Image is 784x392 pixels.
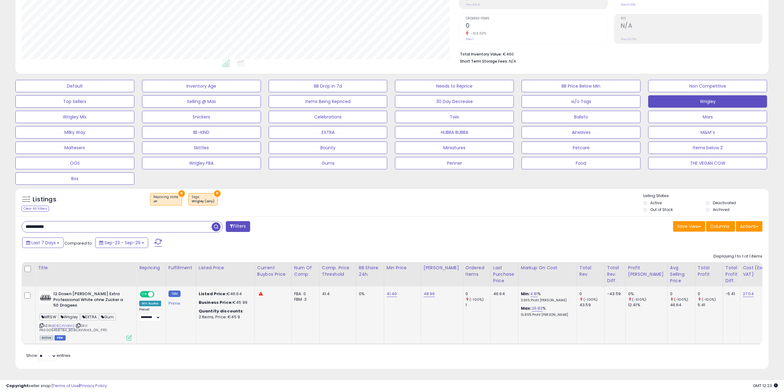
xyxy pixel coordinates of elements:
button: Inventory Age [142,80,261,92]
a: B08CXVVKH3 [52,323,75,328]
div: 0% [359,291,379,297]
small: Prev: 20.01% [621,37,636,41]
small: (-100%) [702,297,716,302]
span: Last 7 Days [31,240,56,246]
div: : [199,308,250,314]
div: Title [38,265,134,271]
label: Archived [713,207,729,212]
button: × [214,190,221,197]
button: Selling @ Max [142,95,261,108]
span: | SKU: PR0005468784_B08CXVVKH3_0N_FPD [39,323,107,332]
span: Repricing state : [153,195,179,204]
div: Clear All Filters [22,206,49,212]
button: Skittles [142,142,261,154]
button: Bounty [269,142,388,154]
button: Miniatures [395,142,514,154]
button: Needs to Reprice [395,80,514,92]
p: 3.36% Profit [PERSON_NAME] [521,298,572,303]
span: EXTRA [80,313,99,320]
button: THE VEGAN COW [648,157,767,169]
div: Listed Price [199,265,252,271]
button: Items below 2 [648,142,767,154]
div: on [153,199,179,204]
a: Privacy Policy [80,383,107,389]
span: ROI [621,17,762,20]
div: 1 [465,302,490,308]
b: Quantity discounts [199,308,243,314]
a: 26.83 [532,305,543,312]
button: Celebrations [269,111,388,123]
button: Wrigley FBA [142,157,261,169]
div: Total Profit Diff. [725,265,737,284]
button: Items Being Repriced [269,95,388,108]
span: Sep-23 - Sep-29 [104,240,140,246]
button: Wrigley Mix [15,111,134,123]
button: Wrigley [648,95,767,108]
div: 0% [628,291,667,297]
button: M&M´s [648,126,767,138]
div: Preset: [139,307,161,321]
div: Win BuyBox [139,301,161,306]
button: Sep-23 - Sep-29 [95,237,148,248]
span: Tags : [192,195,214,204]
button: 30 Day Decrease [395,95,514,108]
div: % [521,291,572,303]
div: Last Purchase Price [493,265,516,284]
button: w/o Tags [522,95,640,108]
h5: Listings [33,195,56,204]
div: Total Rev. Diff. [607,265,623,284]
small: (-100%) [583,297,598,302]
div: Wrigley (any) [192,199,214,204]
small: (-100%) [469,297,484,302]
span: Show: entries [26,353,71,358]
div: 43.59 [579,302,604,308]
button: BB Price Below Min [522,80,640,92]
small: (-100%) [674,297,688,302]
span: Wrigley [59,313,80,320]
span: Compared to: [64,240,93,246]
div: ASIN: [39,291,132,340]
div: €46.64 [199,291,250,297]
button: Food [522,157,640,169]
div: BB Share 24h. [359,265,381,278]
span: Columns [710,223,729,229]
a: 27.04 [743,291,754,297]
button: BE-KIND [142,126,261,138]
div: 41.4 [322,291,351,297]
b: 12 Dosen [PERSON_NAME] Extra Professional White ohne Zucker a 50 Dragees [53,291,128,310]
div: Comp. Price Threshold [322,265,354,278]
label: Deactivated [713,200,736,205]
div: Current Buybox Price [257,265,289,278]
b: Total Inventory Value: [460,52,502,57]
div: Total Profit [698,265,720,278]
button: Airwaves [522,126,640,138]
span: N/A [509,58,516,64]
div: % [521,306,572,317]
h2: N/A [621,22,762,31]
a: Terms of Use [53,383,79,389]
div: -5.41 [725,291,735,297]
button: Balisto [522,111,640,123]
button: BB Drop in 7d [269,80,388,92]
div: FBM: 3 [294,297,315,302]
div: 2 Items, Price: €45.9 [199,314,250,320]
small: Prev: 1 [466,37,473,41]
button: Top Sellers [15,95,134,108]
div: €45.99 [199,300,250,305]
small: FBM [169,291,181,297]
div: 0 [698,291,723,297]
span: Ordered Items [466,17,607,20]
div: Cost (Exc. VAT) [743,265,774,278]
span: FBM [55,335,66,340]
button: Actions [736,221,762,232]
button: Columns [706,221,735,232]
div: Prime [169,299,191,306]
th: The percentage added to the cost of goods (COGS) that forms the calculator for Min & Max prices. [518,262,577,287]
div: 0 [465,291,490,297]
span: OFF [153,292,163,297]
div: 0 [670,291,695,297]
button: × [178,190,185,197]
small: (-100%) [632,297,646,302]
button: Penner [395,157,514,169]
div: 5.41 [698,302,723,308]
